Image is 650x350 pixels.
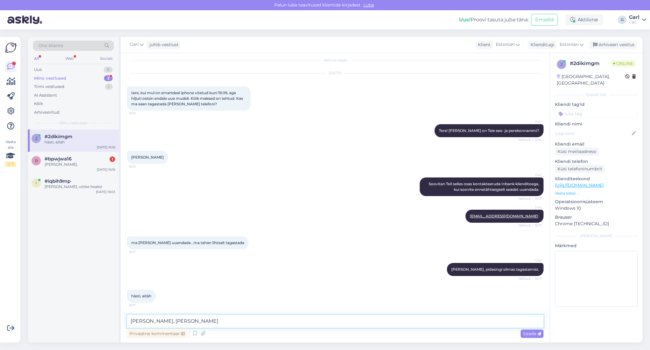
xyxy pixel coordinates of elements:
span: #iqbih9mp [45,178,71,184]
div: [DATE] [127,70,544,76]
b: Uus! [459,17,471,23]
a: GarlC&C [629,15,646,25]
span: 16:17 [129,303,152,308]
p: Operatsioonisüsteem [555,199,638,205]
div: AI Assistent [34,92,57,98]
span: Nähtud ✓ 16:17 [518,223,542,228]
span: [PERSON_NAME] [131,155,164,160]
span: 16:15 [129,111,152,116]
img: Askly Logo [5,42,17,54]
div: Minu vestlused [34,75,66,81]
textarea: [PERSON_NAME], [PERSON_NAME] [127,315,544,328]
div: Kliendi info [555,92,638,98]
div: hästi, aitäh [45,139,115,145]
div: Arhiveeri vestlus [589,41,637,49]
div: # 2dikimgm [570,60,611,67]
div: Küsi telefoninumbrit [555,165,605,173]
span: Garl [518,258,542,263]
div: [PERSON_NAME], võtke heaks! [45,184,115,190]
div: [DATE] 16:16 [97,167,115,172]
span: i [36,181,37,185]
span: Online [611,60,636,67]
a: [URL][DOMAIN_NAME] [555,182,604,188]
div: [DATE] 16:16 [97,145,115,150]
span: Luba [362,2,376,8]
p: Märkmed [555,243,638,249]
button: Emailid [531,14,558,26]
div: 1 [110,156,115,162]
div: Tiimi vestlused [34,84,64,90]
p: Vaata edasi ... [555,190,638,196]
span: Garl [518,205,542,209]
span: Tere! [PERSON_NAME] on Teie ees- ja perekonnanimi? [439,128,539,133]
div: C&C [629,20,639,25]
div: Privaatne kommentaar [127,330,187,338]
span: Soovitan Teil selles osas kontakteeruda Inbank klienditoega, kui soovite ennetähtaegselt seadet u... [429,182,540,192]
div: [GEOGRAPHIC_DATA], [GEOGRAPHIC_DATA] [557,73,625,86]
div: [PERSON_NAME]. [45,162,115,167]
div: 0 [104,67,113,73]
div: [PERSON_NAME] [555,233,638,239]
div: Proovi tasuta juba täna: [459,16,529,24]
span: 16:17 [129,250,152,254]
span: 2 [561,62,563,67]
input: Lisa tag [555,109,638,118]
div: Vestlus algas [127,57,544,63]
span: 2 [35,136,37,141]
span: Garl [130,41,139,48]
div: 3 [104,75,113,81]
div: Arhiveeritud [34,109,59,116]
span: Saada [523,331,541,336]
p: Kliendi nimi [555,121,638,127]
div: Klienditugi [528,42,554,48]
div: 2 / 3 [5,161,16,167]
p: Windows 10 [555,205,638,212]
span: Garl [518,119,542,124]
a: [EMAIL_ADDRESS][DOMAIN_NAME] [470,214,538,218]
div: juhib vestlust [147,42,179,48]
div: All [33,55,40,63]
div: Socials [99,55,114,63]
span: 16:16 [129,164,152,169]
div: Küsi meiliaadressi [555,147,599,156]
span: #bpwjwa16 [45,156,71,162]
div: Uus [34,67,42,73]
div: Garl [629,15,639,20]
span: b [35,158,38,163]
span: ma [PERSON_NAME] uuendada , ma tahan lihtsalt tagastada [131,240,244,245]
div: 1 [105,84,113,90]
p: Kliendi tag'id [555,101,638,108]
span: Otsi kliente [38,42,63,49]
p: Chrome [TECHNICAL_ID] [555,221,638,227]
span: hästi, aitäh [131,294,151,298]
div: Vaata siia [5,139,16,167]
span: tere, kui mul on smartdeal iphone võetud kuni 19.09, aga hiljuti ostsin endale uue mudeli. Kõik m... [131,90,244,106]
div: Kõik [34,101,43,107]
div: G [618,15,626,24]
span: Estonian [496,41,515,48]
p: Brauser [555,214,638,221]
p: Kliendi email [555,141,638,147]
p: Klienditeekond [555,176,638,182]
div: Aktiivne [565,14,603,25]
span: Minu vestlused [59,120,87,126]
span: Garl [518,173,542,177]
div: [DATE] 16:03 [96,190,115,194]
span: #2dikimgm [45,134,72,139]
span: Estonian [560,41,578,48]
p: Kliendi telefon [555,158,638,165]
span: Nähtud ✓ 16:16 [518,138,542,142]
div: Klient [475,42,491,48]
input: Lisa nimi [555,130,630,137]
span: Nähtud ✓ 16:17 [518,196,542,201]
span: Nähtud ✓ 16:17 [518,276,542,281]
span: [PERSON_NAME], pidasingi silmas tagastamist. [451,267,539,272]
div: Web [64,55,75,63]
